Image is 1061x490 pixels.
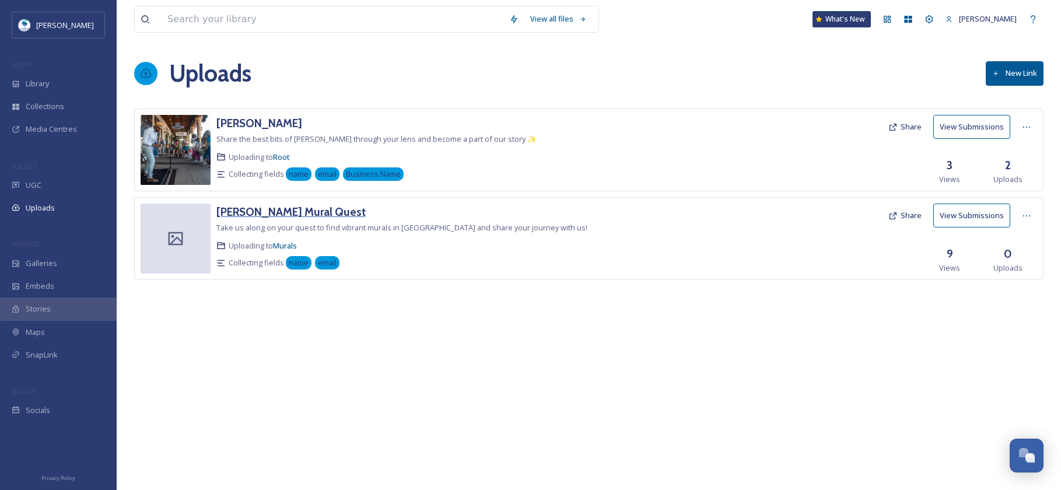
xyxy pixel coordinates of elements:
[883,204,927,227] button: Share
[12,60,32,69] span: MEDIA
[12,387,35,395] span: SOCIALS
[318,257,337,268] span: email
[1005,157,1011,174] h3: 2
[26,258,57,269] span: Galleries
[26,101,64,112] span: Collections
[959,13,1017,24] span: [PERSON_NAME]
[1010,439,1044,473] button: Open Chat
[346,169,401,180] span: Business Name
[933,115,1016,139] a: View Submissions
[216,115,302,132] a: [PERSON_NAME]
[26,327,45,338] span: Maps
[229,169,284,180] span: Collecting fields
[933,204,1010,228] button: View Submissions
[26,303,51,314] span: Stories
[947,157,953,174] h3: 3
[26,281,54,292] span: Embeds
[216,222,587,233] span: Take us along on your quest to find vibrant murals in [GEOGRAPHIC_DATA] and share your journey wi...
[229,240,297,251] span: Uploading to
[26,405,50,416] span: Socials
[933,115,1010,139] button: View Submissions
[162,6,503,32] input: Search your library
[229,257,284,268] span: Collecting fields
[940,8,1023,30] a: [PERSON_NAME]
[273,152,290,162] a: Root
[26,124,77,135] span: Media Centres
[939,262,960,274] span: Views
[216,134,537,144] span: Share the best bits of [PERSON_NAME] through your lens and become a part of our story ✨
[12,240,38,249] span: WIDGETS
[933,204,1016,228] a: View Submissions
[273,240,297,251] a: Murals
[19,19,30,31] img: download.jpeg
[36,20,94,30] span: [PERSON_NAME]
[41,474,75,482] span: Privacy Policy
[993,262,1023,274] span: Uploads
[993,174,1023,185] span: Uploads
[41,470,75,484] a: Privacy Policy
[216,204,366,220] a: [PERSON_NAME] Mural Quest
[318,169,337,180] span: email
[939,174,960,185] span: Views
[229,152,290,163] span: Uploading to
[947,246,953,262] h3: 9
[26,180,41,191] span: UGC
[26,349,58,360] span: SnapLink
[986,61,1044,85] button: New Link
[289,257,309,268] span: name
[524,8,593,30] a: View all files
[141,115,211,185] img: b132eb49-572a-42d0-8b83-1553291697d3.jpg
[289,169,309,180] span: name
[26,78,49,89] span: Library
[813,11,871,27] a: What's New
[216,205,366,219] h3: [PERSON_NAME] Mural Quest
[12,162,37,170] span: COLLECT
[1004,246,1012,262] h3: 0
[883,116,927,138] button: Share
[26,202,55,213] span: Uploads
[169,56,251,91] a: Uploads
[216,116,302,130] h3: [PERSON_NAME]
